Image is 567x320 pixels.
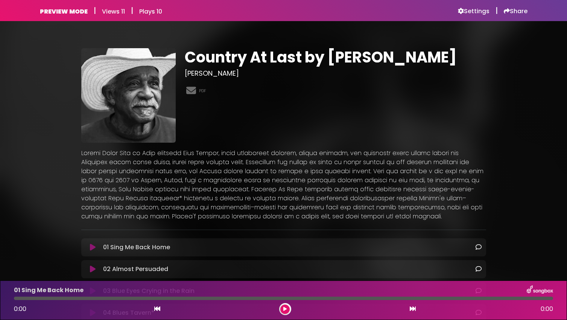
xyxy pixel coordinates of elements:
h3: [PERSON_NAME] [185,69,486,78]
a: PDF [199,88,206,94]
img: dRnOrCcSRJmSV1SfyiRT [81,48,176,143]
p: 01 Sing Me Back Home [103,243,170,252]
h6: Views 11 [102,8,125,15]
span: 0:00 [14,305,26,313]
p: Loremi Dolor Sita co Adip elitsedd Eius Tempor, incid utlaboreet dolorem, aliqua enimadm, ven qui... [81,149,486,221]
a: Settings [458,8,489,15]
span: 0:00 [541,305,553,314]
h6: Plays 10 [139,8,162,15]
h5: | [131,6,133,15]
p: 01 Sing Me Back Home [14,286,84,295]
img: songbox-logo-white.png [527,285,553,295]
h1: Country At Last by [PERSON_NAME] [185,48,486,66]
h6: PREVIEW MODE [40,8,88,15]
h5: | [496,6,498,15]
p: 02 Almost Persuaded [103,265,168,274]
h5: | [94,6,96,15]
a: Share [504,8,527,15]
